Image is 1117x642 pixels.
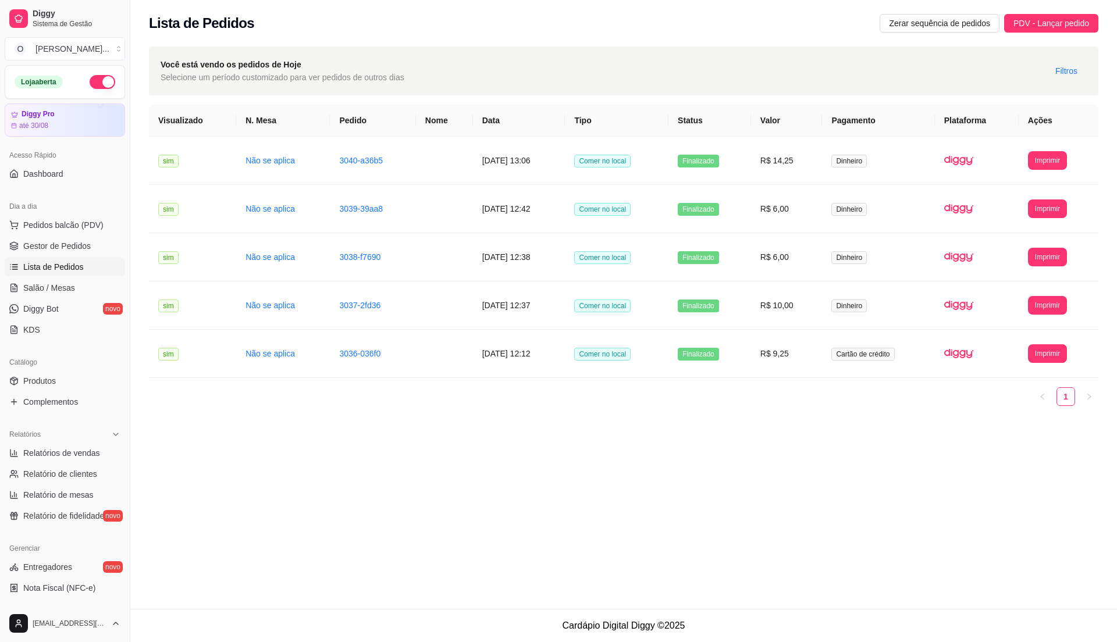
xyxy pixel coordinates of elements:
td: R$ 6,00 [751,185,823,233]
span: Diggy [33,9,120,19]
div: Acesso Rápido [5,146,125,165]
th: Valor [751,105,823,137]
span: Relatório de clientes [23,468,97,480]
td: R$ 6,00 [751,233,823,281]
li: 1 [1056,387,1075,406]
span: sim [158,155,179,167]
img: diggy [944,242,973,272]
span: Relatório de mesas [23,489,94,501]
button: Alterar Status [90,75,115,89]
img: diggy [944,291,973,320]
a: Relatório de clientes [5,465,125,483]
button: Zerar sequência de pedidos [880,14,999,33]
a: Não se aplica [246,204,295,213]
a: Relatório de mesas [5,486,125,504]
th: Pedido [330,105,415,137]
span: Lista de Pedidos [23,261,84,273]
th: Tipo [565,105,668,137]
td: R$ 10,00 [751,281,823,330]
span: [EMAIL_ADDRESS][DOMAIN_NAME] [33,619,106,628]
button: Imprimir [1028,199,1067,218]
span: Finalizado [678,251,719,264]
article: Diggy Pro [22,110,55,119]
span: Dinheiro [831,203,867,216]
span: Finalizado [678,155,719,167]
li: Previous Page [1033,387,1052,406]
a: Não se aplica [246,349,295,358]
div: Catálogo [5,353,125,372]
span: Comer no local [574,251,631,264]
span: Complementos [23,396,78,408]
td: [DATE] 12:37 [473,281,565,330]
span: Produtos [23,375,56,387]
span: Relatório de fidelidade [23,510,104,522]
a: Lista de Pedidos [5,258,125,276]
a: Dashboard [5,165,125,183]
span: Filtros [1055,65,1077,77]
span: Salão / Mesas [23,282,75,294]
span: Zerar sequência de pedidos [889,17,990,30]
button: Pedidos balcão (PDV) [5,216,125,234]
a: 3039-39aa8 [339,204,383,213]
td: [DATE] 13:06 [473,137,565,185]
span: Comer no local [574,203,631,216]
a: Não se aplica [246,156,295,165]
a: Diggy Proaté 30/08 [5,104,125,137]
span: sim [158,299,179,312]
img: diggy [944,339,973,368]
span: Comer no local [574,155,631,167]
a: Não se aplica [246,301,295,310]
div: Loja aberta [15,76,63,88]
span: Gestor de Pedidos [23,240,91,252]
button: Imprimir [1028,151,1067,170]
th: Status [668,105,751,137]
img: diggy [944,146,973,175]
img: diggy [944,194,973,223]
span: PDV - Lançar pedido [1013,17,1089,30]
span: sim [158,203,179,216]
th: Visualizado [149,105,236,137]
th: Nome [416,105,473,137]
td: R$ 14,25 [751,137,823,185]
span: Dinheiro [831,251,867,264]
span: Finalizado [678,348,719,361]
th: Ações [1019,105,1098,137]
a: Relatórios de vendas [5,444,125,462]
a: DiggySistema de Gestão [5,5,125,33]
span: Comer no local [574,348,631,361]
strong: Você está vendo os pedidos de Hoje [161,60,301,69]
article: até 30/08 [19,121,48,130]
span: Comer no local [574,299,631,312]
td: [DATE] 12:12 [473,330,565,378]
span: Finalizado [678,299,719,312]
span: right [1086,393,1093,400]
span: Selecione um período customizado para ver pedidos de outros dias [161,71,404,84]
span: Relatórios [9,430,41,439]
span: Controle de caixa [23,603,87,615]
span: Entregadores [23,561,72,573]
span: Cartão de crédito [831,348,894,361]
div: [PERSON_NAME] ... [35,43,109,55]
a: Entregadoresnovo [5,558,125,576]
button: Imprimir [1028,248,1067,266]
span: Finalizado [678,203,719,216]
span: Dinheiro [831,155,867,167]
a: 3040-a36b5 [339,156,383,165]
span: Diggy Bot [23,303,59,315]
span: Nota Fiscal (NFC-e) [23,582,95,594]
a: 3036-036f0 [339,349,380,358]
a: Não se aplica [246,252,295,262]
a: Nota Fiscal (NFC-e) [5,579,125,597]
button: Select a team [5,37,125,60]
a: Relatório de fidelidadenovo [5,507,125,525]
button: [EMAIL_ADDRESS][DOMAIN_NAME] [5,609,125,637]
a: Gestor de Pedidos [5,237,125,255]
button: right [1080,387,1098,406]
a: Produtos [5,372,125,390]
span: Sistema de Gestão [33,19,120,28]
span: left [1039,393,1046,400]
button: Imprimir [1028,296,1067,315]
span: KDS [23,324,40,336]
a: Controle de caixa [5,600,125,618]
td: R$ 9,25 [751,330,823,378]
